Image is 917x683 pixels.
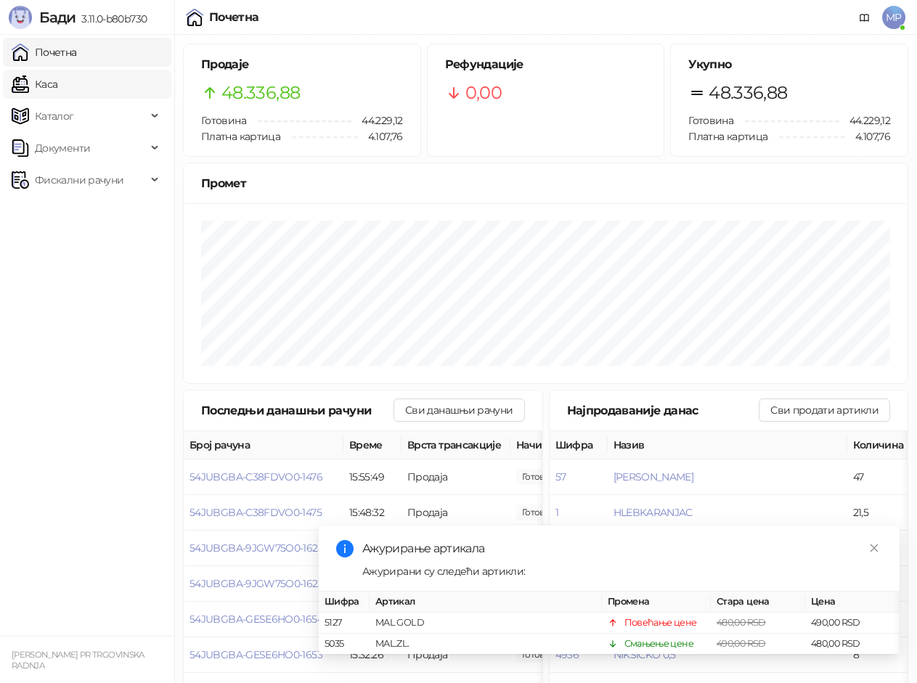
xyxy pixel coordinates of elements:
[402,459,510,495] td: Продаја
[189,577,323,590] button: 54JUBGBA-9JGW75O0-1623
[201,174,890,192] div: Промет
[516,469,566,485] span: 100,00
[221,79,300,107] span: 48.336,88
[370,634,602,655] td: MAL.ZL.
[201,56,403,73] h5: Продаје
[12,38,77,67] a: Почетна
[869,543,879,553] span: close
[189,506,322,519] button: 54JUBGBA-C38FDVO0-1475
[189,648,322,661] button: 54JUBGBA-GESE6HO0-1653
[839,113,890,128] span: 44.229,12
[189,613,323,626] button: 54JUBGBA-GESE6HO0-1654
[853,6,876,29] a: Документација
[362,540,882,557] div: Ажурирање артикала
[688,56,890,73] h5: Укупно
[370,613,602,634] td: MAL GOLD
[555,470,566,483] button: 57
[805,592,900,613] th: Цена
[847,495,913,531] td: 21,5
[882,6,905,29] span: MP
[201,114,246,127] span: Готовина
[717,638,766,649] span: 490,00 RSD
[847,431,913,459] th: Количина
[602,592,711,613] th: Промена
[351,113,402,128] span: 44.229,12
[465,79,502,107] span: 0,00
[866,540,882,556] a: Close
[805,613,900,634] td: 490,00 RSD
[319,613,370,634] td: 5127
[847,459,913,495] td: 47
[76,12,147,25] span: 3.11.0-b80b730
[550,431,608,459] th: Шифра
[189,541,324,555] button: 54JUBGBA-9JGW75O0-1624
[12,70,57,99] a: Каса
[319,592,370,613] th: Шифра
[336,540,354,557] span: info-circle
[688,114,733,127] span: Готовина
[624,615,697,630] div: Повећање цене
[362,563,882,579] div: Ажурирани су следећи артикли:
[614,470,694,483] button: [PERSON_NAME]
[35,134,90,163] span: Документи
[184,431,343,459] th: Број рачуна
[759,398,890,422] button: Сви продати артикли
[358,128,403,144] span: 4.107,76
[343,459,402,495] td: 15:55:49
[9,6,32,29] img: Logo
[567,401,759,420] div: Најпродаваније данас
[35,165,123,195] span: Фискални рачуни
[343,431,402,459] th: Време
[717,617,766,628] span: 480,00 RSD
[402,431,510,459] th: Врста трансакције
[370,592,602,613] th: Артикал
[209,12,259,23] div: Почетна
[343,495,402,531] td: 15:48:32
[608,431,847,459] th: Назив
[402,495,510,531] td: Продаја
[12,650,144,671] small: [PERSON_NAME] PR TRGOVINSKA RADNJA
[39,9,76,26] span: Бади
[709,79,787,107] span: 48.336,88
[516,504,566,520] span: 150,00
[555,506,558,519] button: 1
[614,506,693,519] button: HLEBKARANJAC
[189,470,322,483] button: 54JUBGBA-C38FDVO0-1476
[35,102,74,131] span: Каталог
[624,637,693,651] div: Смањење цене
[394,398,524,422] button: Сви данашњи рачуни
[201,401,394,420] div: Последњи данашњи рачуни
[445,56,647,73] h5: Рефундације
[319,634,370,655] td: 5035
[201,130,280,143] span: Платна картица
[510,431,656,459] th: Начини плаћања
[805,634,900,655] td: 480,00 RSD
[845,128,890,144] span: 4.107,76
[688,130,767,143] span: Платна картица
[711,592,805,613] th: Стара цена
